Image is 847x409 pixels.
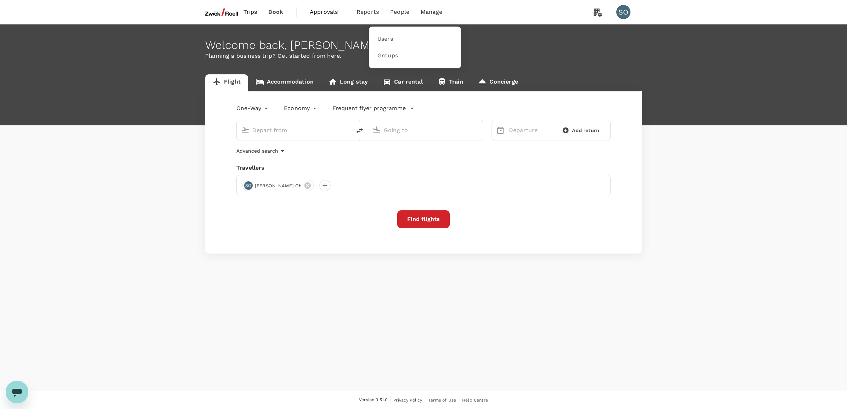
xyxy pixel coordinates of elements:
[430,74,471,91] a: Train
[248,74,321,91] a: Accommodation
[393,396,422,404] a: Privacy Policy
[384,125,468,136] input: Going to
[205,39,642,52] div: Welcome back , [PERSON_NAME] .
[332,104,414,113] button: Frequent flyer programme
[268,8,283,16] span: Book
[616,5,630,19] div: SO
[205,52,642,60] p: Planning a business trip? Get started from here.
[471,74,525,91] a: Concierge
[236,147,278,154] p: Advanced search
[321,74,375,91] a: Long stay
[462,396,488,404] a: Help Centre
[390,8,409,16] span: People
[572,127,599,134] span: Add return
[310,8,345,16] span: Approvals
[359,397,387,404] span: Version 3.51.0
[478,129,479,131] button: Open
[251,182,306,189] span: [PERSON_NAME] Oh
[509,126,551,135] p: Departure
[375,74,430,91] a: Car rental
[351,122,368,139] button: delete
[242,180,314,191] div: SO[PERSON_NAME] Oh
[428,396,456,404] a: Terms of Use
[377,52,398,60] span: Groups
[428,398,456,403] span: Terms of Use
[357,8,379,16] span: Reports
[421,8,442,16] span: Manage
[373,31,457,47] a: Users
[205,74,248,91] a: Flight
[346,129,348,131] button: Open
[462,398,488,403] span: Help Centre
[236,164,611,172] div: Travellers
[236,147,287,155] button: Advanced search
[393,398,422,403] span: Privacy Policy
[243,8,257,16] span: Trips
[397,210,450,228] button: Find flights
[284,103,318,114] div: Economy
[252,125,336,136] input: Depart from
[377,35,393,43] span: Users
[205,4,238,20] img: ZwickRoell Pte. Ltd.
[332,104,406,113] p: Frequent flyer programme
[6,381,28,403] iframe: Button to launch messaging window
[244,181,253,190] div: SO
[236,103,270,114] div: One-Way
[373,47,457,64] a: Groups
